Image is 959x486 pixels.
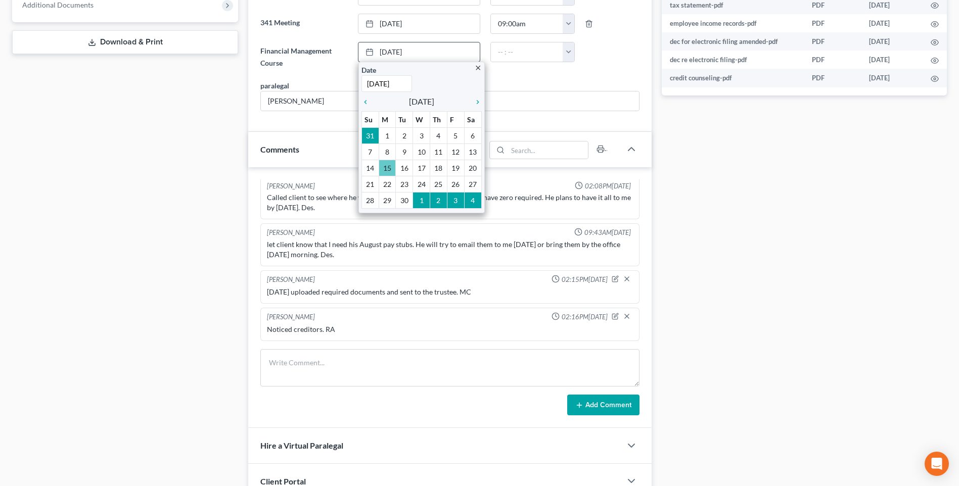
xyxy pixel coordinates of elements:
[361,111,379,127] th: Su
[474,64,482,72] i: close
[396,160,413,176] td: 16
[469,98,482,106] i: chevron_right
[409,95,434,108] span: [DATE]
[379,192,396,208] td: 29
[413,111,430,127] th: W
[267,275,315,285] div: [PERSON_NAME]
[464,160,481,176] td: 20
[430,143,447,160] td: 11
[267,192,633,213] div: Called client to see where he was on required info since he has paid. I have zero required. He pl...
[12,30,238,54] a: Download & Print
[413,176,430,192] td: 24
[267,324,633,334] div: Noticed creditors. RA
[567,395,640,416] button: Add Comment
[447,127,464,143] td: 5
[260,476,306,486] span: Client Portal
[358,42,480,62] a: [DATE]
[361,176,379,192] td: 21
[255,14,352,34] label: 341 Meeting
[508,141,588,159] input: Search...
[413,127,430,143] td: 3
[804,14,861,32] td: PDF
[379,111,396,127] th: M
[861,32,923,51] td: [DATE]
[662,14,804,32] td: employee income records-pdf
[430,111,447,127] th: Th
[464,127,481,143] td: 6
[447,192,464,208] td: 3
[447,160,464,176] td: 19
[267,287,633,297] div: [DATE] uploaded required documents and sent to the trustee. MC
[491,14,563,33] input: -- : --
[861,14,923,32] td: [DATE]
[662,32,804,51] td: dec for electronic filing amended-pdf
[804,32,861,51] td: PDF
[804,69,861,87] td: PDF
[260,80,289,91] div: paralegal
[361,127,379,143] td: 31
[379,127,396,143] td: 1
[584,228,631,237] span: 09:43AM[DATE]
[260,144,299,154] span: Comments
[430,160,447,176] td: 18
[396,127,413,143] td: 2
[361,98,375,106] i: chevron_left
[662,69,804,87] td: credit counseling-pdf
[358,14,480,33] a: [DATE]
[562,312,608,322] span: 02:16PM[DATE]
[396,192,413,208] td: 30
[361,65,376,75] label: Date
[260,441,343,450] span: Hire a Virtual Paralegal
[662,51,804,69] td: dec re electronic filing-pdf
[267,181,315,191] div: [PERSON_NAME]
[464,192,481,208] td: 4
[447,143,464,160] td: 12
[379,143,396,160] td: 8
[413,192,430,208] td: 1
[361,143,379,160] td: 7
[861,51,923,69] td: [DATE]
[261,91,639,111] input: --
[267,228,315,237] div: [PERSON_NAME]
[396,143,413,160] td: 9
[361,160,379,176] td: 14
[379,160,396,176] td: 15
[585,181,631,191] span: 02:08PM[DATE]
[804,51,861,69] td: PDF
[447,111,464,127] th: F
[447,176,464,192] td: 26
[255,42,352,72] label: Financial Management Course
[861,69,923,87] td: [DATE]
[361,192,379,208] td: 28
[430,176,447,192] td: 25
[464,176,481,192] td: 27
[396,111,413,127] th: Tu
[413,160,430,176] td: 17
[562,275,608,284] span: 02:15PM[DATE]
[430,192,447,208] td: 2
[361,95,375,108] a: chevron_left
[379,176,396,192] td: 22
[22,1,94,9] span: Additional Documents
[464,111,481,127] th: Sa
[491,42,563,62] input: -- : --
[474,62,482,73] a: close
[396,176,413,192] td: 23
[925,452,949,476] div: Open Intercom Messenger
[469,95,482,108] a: chevron_right
[361,75,412,92] input: 1/1/2013
[267,312,315,322] div: [PERSON_NAME]
[267,239,633,260] div: let client know that I need his August pay stubs. He will try to email them to me [DATE] or bring...
[413,143,430,160] td: 10
[464,143,481,160] td: 13
[430,127,447,143] td: 4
